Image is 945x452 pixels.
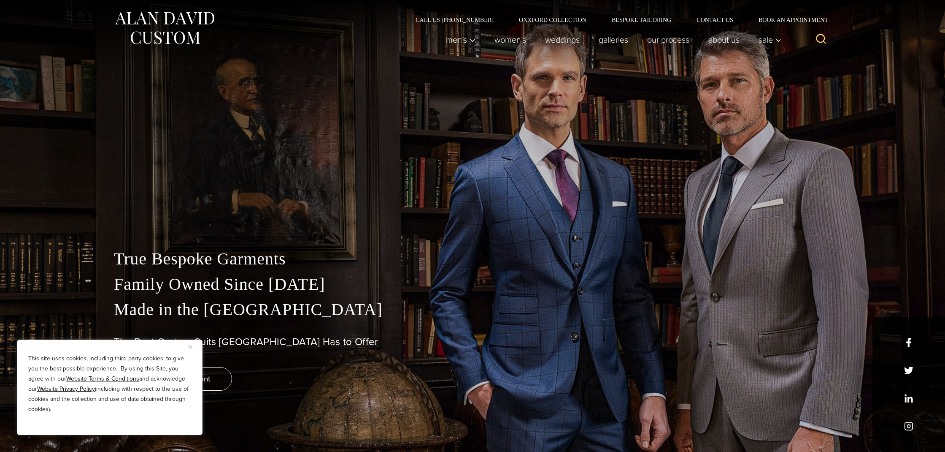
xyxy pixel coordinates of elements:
span: Men’s [446,35,475,44]
a: Our Process [638,31,699,48]
a: Website Terms & Conditions [66,374,139,383]
a: About Us [699,31,749,48]
a: Contact Us [684,17,746,23]
a: Galleries [589,31,638,48]
a: instagram [904,422,913,431]
a: Oxxford Collection [506,17,599,23]
a: weddings [536,31,589,48]
a: x/twitter [904,366,913,375]
button: View Search Form [811,30,831,50]
a: Book an Appointment [746,17,831,23]
a: Women’s [485,31,536,48]
img: Close [189,345,192,349]
a: Bespoke Tailoring [599,17,684,23]
p: This site uses cookies, including third party cookies, to give you the best possible experience. ... [28,354,191,414]
a: linkedin [904,394,913,403]
img: Alan David Custom [114,9,215,47]
a: Website Privacy Policy [37,384,95,393]
a: facebook [904,338,913,347]
span: Sale [759,35,781,44]
button: Close [189,342,199,352]
nav: Primary Navigation [437,31,786,48]
p: True Bespoke Garments Family Owned Since [DATE] Made in the [GEOGRAPHIC_DATA] [114,246,831,322]
h1: The Best Custom Suits [GEOGRAPHIC_DATA] Has to Offer [114,336,831,348]
nav: Secondary Navigation [403,17,831,23]
a: Call Us [PHONE_NUMBER] [403,17,506,23]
